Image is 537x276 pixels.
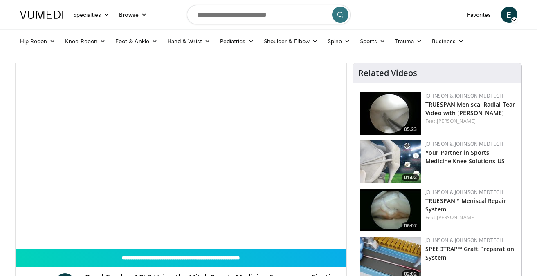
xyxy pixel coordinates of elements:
[425,149,505,165] a: Your Partner in Sports Medicine Knee Solutions US
[425,92,503,99] a: Johnson & Johnson MedTech
[187,5,351,24] input: Search topics, interventions
[425,140,503,147] a: Johnson & Johnson MedTech
[402,174,419,181] span: 01:02
[425,245,514,261] a: SPEEDTRAP™ Graft Preparation System
[360,92,421,135] img: a9cbc79c-1ae4-425c-82e8-d1f73baa128b.150x105_q85_crop-smart_upscale.jpg
[259,33,323,49] a: Shoulder & Elbow
[162,33,215,49] a: Hand & Wrist
[425,214,515,221] div: Feat.
[427,33,469,49] a: Business
[425,189,503,196] a: Johnson & Johnson MedTech
[437,214,476,221] a: [PERSON_NAME]
[425,237,503,244] a: Johnson & Johnson MedTech
[15,33,61,49] a: Hip Recon
[68,7,115,23] a: Specialties
[215,33,259,49] a: Pediatrics
[360,140,421,183] img: 0543fda4-7acd-4b5c-b055-3730b7e439d4.150x105_q85_crop-smart_upscale.jpg
[425,118,515,125] div: Feat.
[437,118,476,125] a: [PERSON_NAME]
[323,33,355,49] a: Spine
[390,33,427,49] a: Trauma
[425,197,506,213] a: TRUESPAN™ Meniscal Repair System
[60,33,110,49] a: Knee Recon
[16,63,347,249] video-js: Video Player
[360,189,421,231] a: 06:07
[360,189,421,231] img: e42d750b-549a-4175-9691-fdba1d7a6a0f.150x105_q85_crop-smart_upscale.jpg
[114,7,152,23] a: Browse
[402,126,419,133] span: 05:23
[462,7,496,23] a: Favorites
[402,222,419,229] span: 06:07
[110,33,162,49] a: Foot & Ankle
[425,100,515,117] a: TRUESPAN Meniscal Radial Tear Video with [PERSON_NAME]
[501,7,517,23] a: E
[355,33,390,49] a: Sports
[20,11,63,19] img: VuMedi Logo
[360,140,421,183] a: 01:02
[358,68,417,78] h4: Related Videos
[360,92,421,135] a: 05:23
